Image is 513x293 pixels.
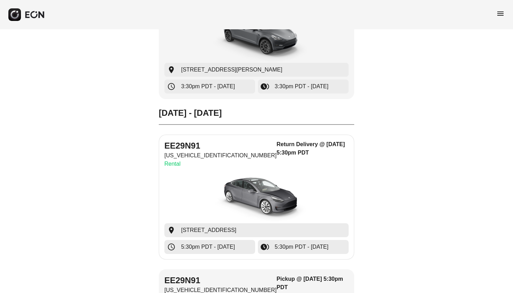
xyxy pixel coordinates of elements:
[164,140,277,151] h2: EE29N91
[167,82,176,91] span: schedule
[261,82,269,91] span: browse_gallery
[181,226,236,234] span: [STREET_ADDRESS]
[275,243,328,251] span: 5:30pm PDT - [DATE]
[261,243,269,251] span: browse_gallery
[277,140,349,157] h3: Return Delivery @ [DATE] 5:30pm PDT
[164,275,277,286] h2: EE29N91
[167,66,176,74] span: location_on
[181,66,282,74] span: [STREET_ADDRESS][PERSON_NAME]
[167,226,176,234] span: location_on
[164,160,277,168] p: Rental
[181,243,235,251] span: 5:30pm PDT - [DATE]
[496,9,505,18] span: menu
[275,82,328,91] span: 3:30pm PDT - [DATE]
[204,171,309,223] img: car
[204,10,309,63] img: car
[181,82,235,91] span: 3:30pm PDT - [DATE]
[167,243,176,251] span: schedule
[164,151,277,160] p: [US_VEHICLE_IDENTIFICATION_NUMBER]
[159,107,354,119] h2: [DATE] - [DATE]
[159,135,354,260] button: EE29N91[US_VEHICLE_IDENTIFICATION_NUMBER]RentalReturn Delivery @ [DATE] 5:30pm PDTcar[STREET_ADDR...
[277,275,349,292] h3: Pickup @ [DATE] 5:30pm PDT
